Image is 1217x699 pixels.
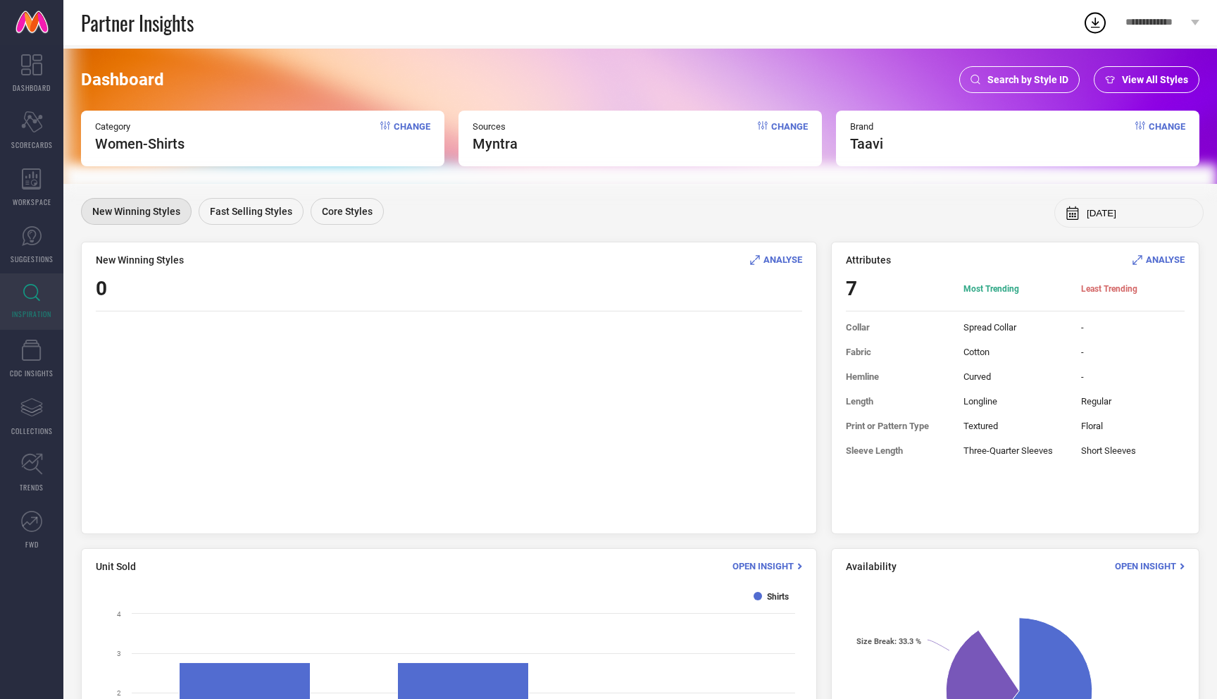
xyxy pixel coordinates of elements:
[846,396,949,407] span: Length
[963,283,1067,295] span: Most Trending
[1081,396,1185,407] span: Regular
[1082,10,1108,35] div: Open download list
[846,277,949,300] span: 7
[96,254,184,266] span: New Winning Styles
[1081,445,1185,456] span: Short Sleeves
[767,592,789,602] text: Shirts
[846,445,949,456] span: Sleeve Length
[963,396,1067,407] span: Longline
[846,561,897,572] span: Availability
[963,421,1067,431] span: Textured
[117,650,121,657] text: 3
[92,206,180,217] span: New Winning Styles
[1087,208,1192,218] input: Select month
[13,197,51,207] span: WORKSPACE
[1115,559,1185,573] div: Open Insight
[846,322,949,333] span: Collar
[987,74,1068,85] span: Search by Style ID
[732,561,794,571] span: Open Insight
[394,121,430,152] span: Change
[856,637,894,646] tspan: Size Break
[95,121,185,132] span: Category
[81,8,194,37] span: Partner Insights
[846,421,949,431] span: Print or Pattern Type
[846,371,949,382] span: Hemline
[20,482,44,493] span: TRENDS
[963,322,1067,333] span: Spread Collar
[771,121,808,152] span: Change
[963,445,1067,456] span: Three-Quarter Sleeves
[850,135,883,152] span: taavi
[96,277,107,300] span: 0
[750,253,802,266] div: Analyse
[1081,322,1185,333] span: -
[11,426,53,436] span: COLLECTIONS
[1081,371,1185,382] span: -
[846,254,891,266] span: Attributes
[1081,347,1185,357] span: -
[117,689,121,697] text: 2
[25,539,39,550] span: FWD
[210,206,292,217] span: Fast Selling Styles
[473,121,518,132] span: Sources
[732,559,802,573] div: Open Insight
[11,140,53,150] span: SCORECARDS
[12,309,51,319] span: INSPIRATION
[322,206,373,217] span: Core Styles
[856,637,921,646] text: : 33.3 %
[963,371,1067,382] span: Curved
[96,561,136,572] span: Unit Sold
[13,82,51,93] span: DASHBOARD
[763,254,802,265] span: ANALYSE
[1115,561,1176,571] span: Open Insight
[1081,421,1185,431] span: Floral
[117,610,121,618] text: 4
[81,70,164,89] span: Dashboard
[1149,121,1185,152] span: Change
[850,121,883,132] span: Brand
[11,254,54,264] span: SUGGESTIONS
[473,135,518,152] span: myntra
[1132,253,1185,266] div: Analyse
[1146,254,1185,265] span: ANALYSE
[10,368,54,378] span: CDC INSIGHTS
[963,347,1067,357] span: Cotton
[95,135,185,152] span: Women-Shirts
[846,347,949,357] span: Fabric
[1081,283,1185,295] span: Least Trending
[1122,74,1188,85] span: View All Styles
